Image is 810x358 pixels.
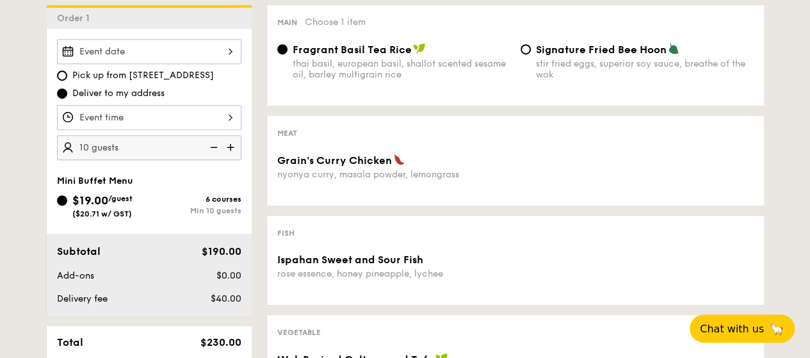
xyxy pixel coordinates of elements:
[203,135,222,159] img: icon-reduce.1d2dbef1.svg
[57,270,94,281] span: Add-ons
[668,43,679,54] img: icon-vegetarian.fe4039eb.svg
[72,209,132,218] span: ($20.71 w/ GST)
[72,87,165,100] span: Deliver to my address
[536,58,754,80] div: stir fried eggs, superior soy sauce, breathe of the wok
[277,328,321,337] span: Vegetable
[277,44,288,54] input: Fragrant Basil Tea Ricethai basil, european basil, shallot scented sesame oil, barley multigrain ...
[57,13,95,24] span: Order 1
[277,169,510,180] div: nyonya curry, masala powder, lemongrass
[72,193,108,207] span: $19.00
[57,88,67,99] input: Deliver to my address
[149,206,241,215] div: Min 10 guests
[293,44,412,56] span: Fragrant Basil Tea Rice
[277,268,510,279] div: rose essence, honey pineapple, lychee
[201,245,241,257] span: $190.00
[393,154,405,165] img: icon-spicy.37a8142b.svg
[57,175,133,186] span: Mini Buffet Menu
[222,135,241,159] img: icon-add.58712e84.svg
[277,154,392,167] span: Grain's Curry Chicken
[57,135,241,160] input: Number of guests
[216,270,241,281] span: $0.00
[700,323,764,335] span: Chat with us
[57,293,108,304] span: Delivery fee
[200,336,241,348] span: $230.00
[210,293,241,304] span: $40.00
[305,17,366,28] span: Choose 1 item
[57,245,101,257] span: Subtotal
[277,129,297,138] span: Meat
[57,70,67,81] input: Pick up from [STREET_ADDRESS]
[108,194,133,203] span: /guest
[536,44,667,56] span: Signature Fried Bee Hoon
[277,229,295,238] span: Fish
[413,43,426,54] img: icon-vegan.f8ff3823.svg
[57,39,241,64] input: Event date
[690,314,795,343] button: Chat with us🦙
[769,321,784,336] span: 🦙
[293,58,510,80] div: thai basil, european basil, shallot scented sesame oil, barley multigrain rice
[57,195,67,206] input: $19.00/guest($20.71 w/ GST)6 coursesMin 10 guests
[521,44,531,54] input: Signature Fried Bee Hoonstir fried eggs, superior soy sauce, breathe of the wok
[57,105,241,130] input: Event time
[72,69,214,82] span: Pick up from [STREET_ADDRESS]
[277,254,423,266] span: Ispahan Sweet and Sour Fish
[57,336,83,348] span: Total
[277,18,297,27] span: Main
[149,195,241,204] div: 6 courses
